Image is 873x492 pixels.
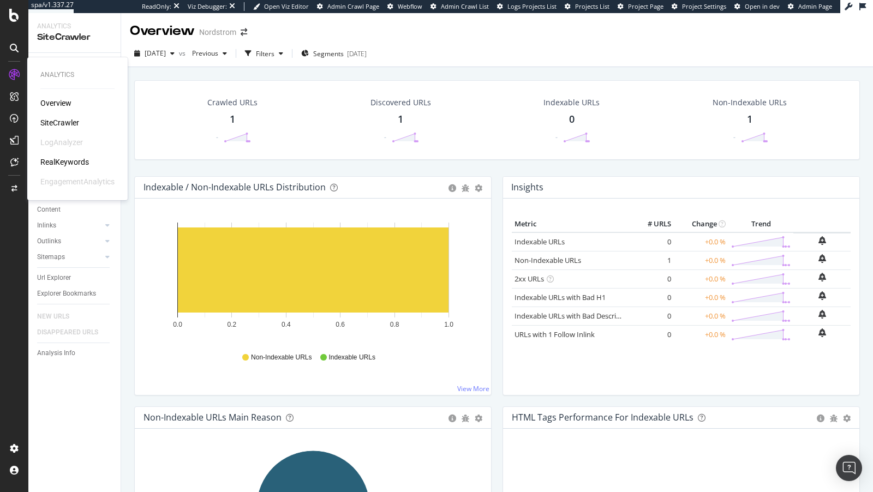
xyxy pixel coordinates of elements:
[142,2,171,11] div: ReadOnly:
[398,2,422,10] span: Webflow
[37,204,113,215] a: Content
[40,137,83,148] div: LogAnalyzer
[37,347,113,359] a: Analysis Info
[37,288,96,299] div: Explorer Bookmarks
[37,236,102,247] a: Outlinks
[143,182,326,193] div: Indexable / Non-Indexable URLs Distribution
[830,415,838,422] div: bug
[630,232,674,251] td: 0
[630,269,674,288] td: 0
[818,291,826,300] div: bell-plus
[327,2,379,10] span: Admin Crawl Page
[515,255,581,265] a: Non-Indexable URLs
[37,272,113,284] a: Url Explorer
[575,2,609,10] span: Projects List
[145,49,166,58] span: 2025 Sep. 5th
[347,49,367,58] div: [DATE]
[37,236,61,247] div: Outlinks
[713,97,787,108] div: Non-Indexable URLs
[449,184,456,192] div: circle-info
[241,45,288,62] button: Filters
[565,2,609,11] a: Projects List
[251,353,312,362] span: Non-Indexable URLs
[462,184,469,192] div: bug
[674,216,728,232] th: Change
[253,2,309,11] a: Open Viz Editor
[37,327,98,338] div: DISAPPEARED URLS
[37,220,56,231] div: Inlinks
[336,321,345,328] text: 0.6
[818,310,826,319] div: bell-plus
[674,325,728,344] td: +0.0 %
[317,2,379,11] a: Admin Crawl Page
[515,237,565,247] a: Indexable URLs
[230,112,235,127] div: 1
[241,28,247,36] div: arrow-right-arrow-left
[40,98,71,109] a: Overview
[441,2,489,10] span: Admin Crawl List
[747,112,752,127] div: 1
[674,307,728,325] td: +0.0 %
[512,216,630,232] th: Metric
[37,272,71,284] div: Url Explorer
[788,2,832,11] a: Admin Page
[630,307,674,325] td: 0
[37,204,61,215] div: Content
[130,22,195,40] div: Overview
[40,176,115,187] a: EngagementAnalytics
[430,2,489,11] a: Admin Crawl List
[511,180,543,195] h4: Insights
[173,321,182,328] text: 0.0
[143,412,282,423] div: Non-Indexable URLs Main Reason
[370,97,431,108] div: Discovered URLs
[543,97,600,108] div: Indexable URLs
[745,2,780,10] span: Open in dev
[216,133,218,142] div: -
[630,251,674,269] td: 1
[207,97,258,108] div: Crawled URLs
[818,254,826,263] div: bell-plus
[682,2,726,10] span: Project Settings
[188,45,231,62] button: Previous
[37,220,102,231] a: Inlinks
[40,70,115,80] div: Analytics
[630,288,674,307] td: 0
[40,157,89,167] a: RealKeywords
[37,22,112,31] div: Analytics
[843,415,851,422] div: gear
[674,232,728,251] td: +0.0 %
[515,292,606,302] a: Indexable URLs with Bad H1
[188,49,218,58] span: Previous
[313,49,344,58] span: Segments
[818,273,826,281] div: bell-plus
[37,251,102,263] a: Sitemaps
[179,49,188,58] span: vs
[40,117,79,128] div: SiteCrawler
[674,269,728,288] td: +0.0 %
[143,216,483,343] div: A chart.
[449,415,456,422] div: circle-info
[818,328,826,337] div: bell-plus
[475,415,482,422] div: gear
[818,236,826,245] div: bell-plus
[734,2,780,11] a: Open in dev
[817,415,824,422] div: circle-info
[37,311,80,322] a: NEW URLS
[733,133,736,142] div: -
[188,2,227,11] div: Viz Debugger:
[507,2,557,10] span: Logs Projects List
[256,49,274,58] div: Filters
[674,251,728,269] td: +0.0 %
[37,327,109,338] a: DISAPPEARED URLS
[457,384,489,393] a: View More
[387,2,422,11] a: Webflow
[37,31,112,44] div: SiteCrawler
[384,133,386,142] div: -
[264,2,309,10] span: Open Viz Editor
[37,251,65,263] div: Sitemaps
[462,415,469,422] div: bug
[515,329,595,339] a: URLs with 1 Follow Inlink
